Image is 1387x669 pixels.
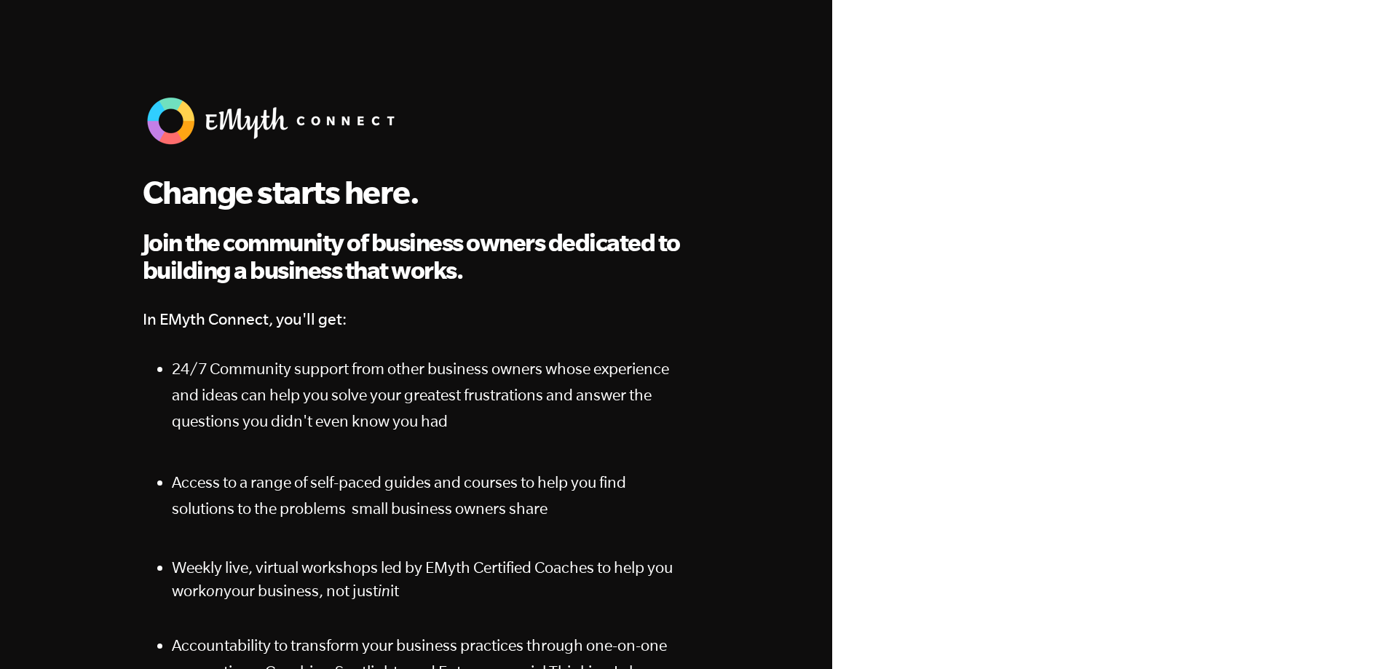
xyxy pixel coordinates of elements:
h1: Change starts here. [143,173,690,211]
span: your business, not just [224,582,378,599]
iframe: Chat Widget [1314,599,1387,669]
span: Access to a range of self-paced guides and courses to help you find solutions to the problems sma... [172,473,626,517]
h2: Join the community of business owners dedicated to building a business that works. [143,229,690,285]
span: it [390,582,399,599]
h4: In EMyth Connect, you'll get: [143,306,690,332]
em: on [206,582,224,599]
img: EMyth Connect Banner w White Text [143,93,405,149]
em: in [378,582,390,599]
span: Weekly live, virtual workshops led by EMyth Certified Coaches to help you work [172,558,673,599]
p: 24/7 Community support from other business owners whose experience and ideas can help you solve y... [172,355,690,434]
